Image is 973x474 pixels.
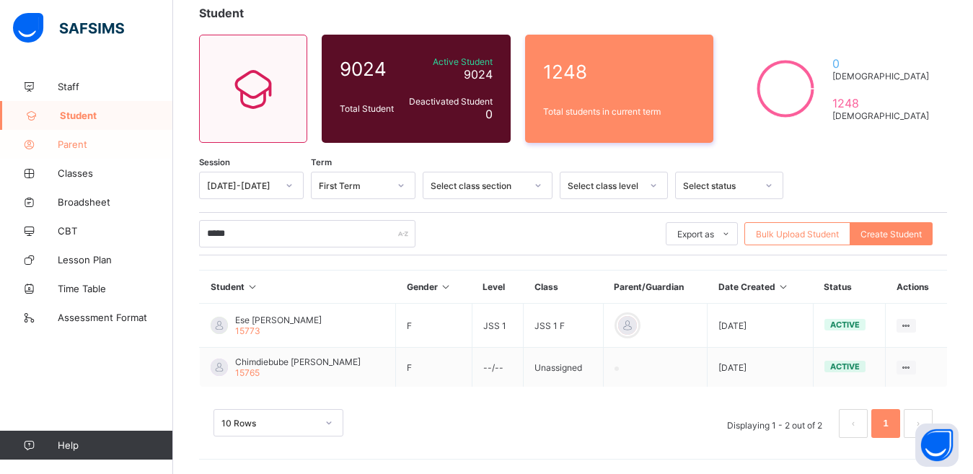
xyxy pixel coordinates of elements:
span: Time Table [58,283,173,294]
span: Export as [677,229,714,240]
li: 下一页 [904,409,933,438]
span: 1248 [543,61,696,83]
div: Select class section [431,180,526,191]
th: Actions [886,271,947,304]
span: Assessment Format [58,312,173,323]
span: Staff [58,81,173,92]
span: Create Student [860,229,922,240]
td: JSS 1 F [524,304,603,348]
li: Displaying 1 - 2 out of 2 [716,409,833,438]
span: 1248 [832,96,929,110]
li: 上一页 [839,409,868,438]
li: 1 [871,409,900,438]
div: Select status [683,180,757,191]
span: Bulk Upload Student [756,229,839,240]
button: prev page [839,409,868,438]
span: Ese [PERSON_NAME] [235,315,322,325]
span: Broadsheet [58,196,173,208]
td: Unassigned [524,348,603,387]
td: JSS 1 [472,304,524,348]
a: 1 [879,414,892,433]
span: Student [60,110,173,121]
span: CBT [58,225,173,237]
span: active [830,320,860,330]
th: Date Created [708,271,814,304]
span: 15765 [235,367,260,378]
span: [DEMOGRAPHIC_DATA] [832,71,929,82]
span: Parent [58,139,173,150]
i: Sort in Ascending Order [778,281,790,292]
button: Open asap [915,423,959,467]
span: Student [199,6,244,20]
td: [DATE] [708,304,814,348]
span: Chimdiebube [PERSON_NAME] [235,356,361,367]
i: Sort in Ascending Order [440,281,452,292]
th: Student [200,271,396,304]
div: Select class level [568,180,641,191]
span: Classes [58,167,173,179]
div: 10 Rows [221,418,317,429]
span: Deactivated Student [406,96,493,107]
td: [DATE] [708,348,814,387]
th: Level [472,271,524,304]
th: Class [524,271,603,304]
th: Parent/Guardian [603,271,708,304]
div: Total Student [336,100,402,118]
span: Term [311,157,332,167]
span: Help [58,439,172,451]
div: First Term [319,180,389,191]
span: Total students in current term [543,106,696,117]
span: [DEMOGRAPHIC_DATA] [832,110,929,121]
td: --/-- [472,348,524,387]
span: active [830,361,860,372]
td: F [396,304,472,348]
span: Lesson Plan [58,254,173,265]
td: F [396,348,472,387]
span: 9024 [340,58,399,80]
span: Active Student [406,56,493,67]
th: Status [813,271,885,304]
span: 9024 [464,67,493,82]
button: next page [904,409,933,438]
i: Sort in Ascending Order [247,281,259,292]
th: Gender [396,271,472,304]
span: Session [199,157,230,167]
span: 0 [832,56,929,71]
div: [DATE]-[DATE] [207,180,277,191]
img: safsims [13,13,124,43]
span: 0 [485,107,493,121]
span: 15773 [235,325,260,336]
